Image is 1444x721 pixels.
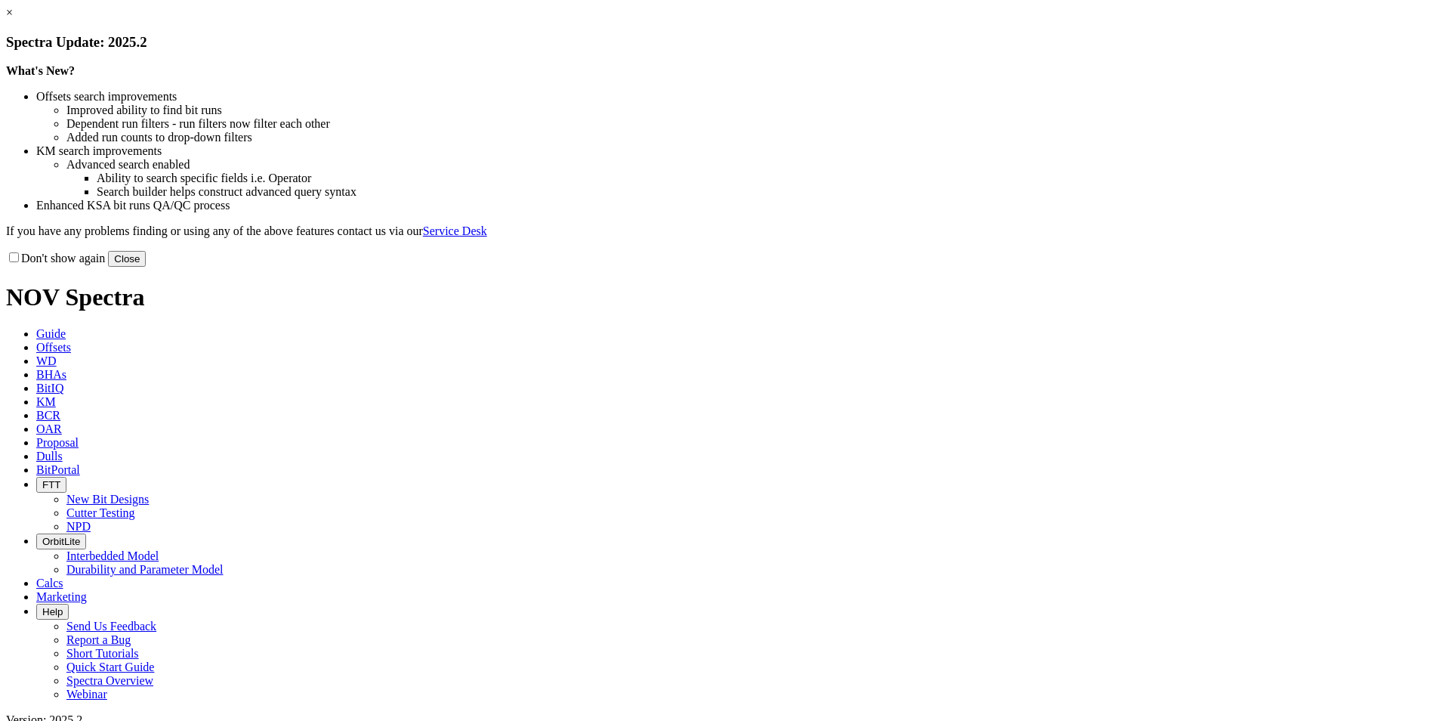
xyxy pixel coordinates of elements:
li: KM search improvements [36,144,1438,158]
a: Report a Bug [66,633,131,646]
span: KM [36,395,56,408]
h3: Spectra Update: 2025.2 [6,34,1438,51]
label: Don't show again [6,252,105,265]
li: Search builder helps construct advanced query syntax [97,185,1438,199]
span: OrbitLite [42,536,80,547]
a: × [6,6,13,19]
li: Advanced search enabled [66,158,1438,172]
span: BHAs [36,368,66,381]
a: Quick Start Guide [66,661,154,673]
a: Webinar [66,688,107,701]
a: Send Us Feedback [66,620,156,633]
span: Proposal [36,436,79,449]
a: Short Tutorials [66,647,139,660]
li: Dependent run filters - run filters now filter each other [66,117,1438,131]
span: Calcs [36,577,63,589]
span: BCR [36,409,60,422]
a: New Bit Designs [66,493,149,506]
span: OAR [36,422,62,435]
a: Spectra Overview [66,674,153,687]
span: FTT [42,479,60,490]
span: Offsets [36,341,71,354]
a: NPD [66,520,91,533]
p: If you have any problems finding or using any of the above features contact us via our [6,224,1438,238]
span: Guide [36,327,66,340]
a: Service Desk [423,224,487,237]
span: Help [42,606,63,617]
span: BitIQ [36,382,63,395]
span: BitPortal [36,463,80,476]
strong: What's New? [6,64,75,77]
li: Offsets search improvements [36,90,1438,104]
h1: NOV Spectra [6,283,1438,311]
a: Cutter Testing [66,506,135,519]
span: WD [36,354,57,367]
li: Enhanced KSA bit runs QA/QC process [36,199,1438,212]
a: Durability and Parameter Model [66,563,224,576]
li: Ability to search specific fields i.e. Operator [97,172,1438,185]
li: Improved ability to find bit runs [66,104,1438,117]
a: Interbedded Model [66,549,159,562]
span: Marketing [36,590,87,603]
button: Close [108,251,146,267]
input: Don't show again [9,252,19,262]
li: Added run counts to drop-down filters [66,131,1438,144]
span: Dulls [36,450,63,463]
